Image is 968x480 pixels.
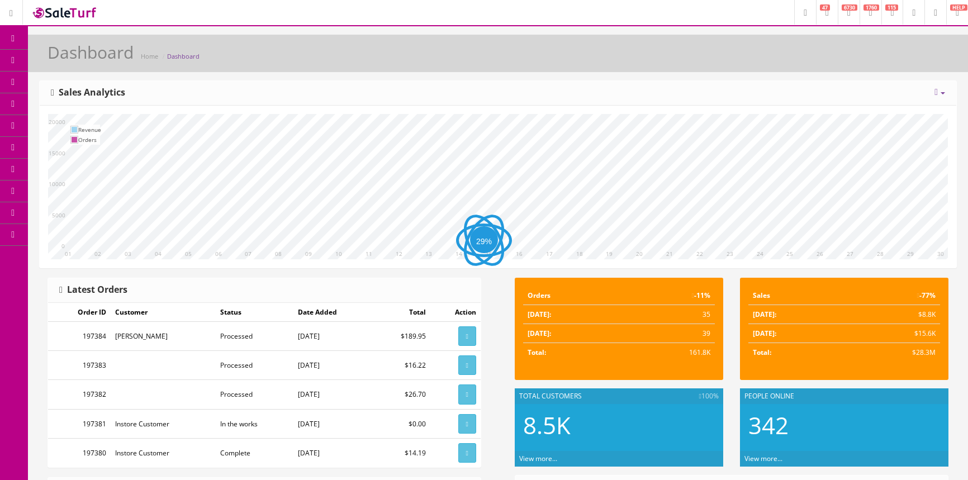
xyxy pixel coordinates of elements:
[111,303,216,322] td: Customer
[519,454,557,463] a: View more...
[51,88,125,98] h3: Sales Analytics
[844,343,941,362] td: $28.3M
[844,286,941,305] td: -77%
[744,454,782,463] a: View more...
[528,310,551,319] strong: [DATE]:
[623,305,715,324] td: 35
[528,348,546,357] strong: Total:
[78,125,101,135] td: Revenue
[430,303,481,322] td: Action
[216,351,293,380] td: Processed
[373,322,430,351] td: $189.95
[111,322,216,351] td: [PERSON_NAME]
[623,286,715,305] td: -11%
[753,348,771,357] strong: Total:
[523,286,623,305] td: Orders
[31,5,98,20] img: SaleTurf
[623,324,715,343] td: 39
[885,4,898,11] span: 115
[48,43,134,61] h1: Dashboard
[373,303,430,322] td: Total
[623,343,715,362] td: 161.8K
[373,351,430,380] td: $16.22
[820,4,830,11] span: 47
[48,438,111,467] td: 197380
[515,388,723,404] div: Total Customers
[141,52,158,60] a: Home
[48,322,111,351] td: 197384
[748,286,844,305] td: Sales
[293,322,373,351] td: [DATE]
[59,285,127,295] h3: Latest Orders
[216,322,293,351] td: Processed
[373,409,430,438] td: $0.00
[48,351,111,380] td: 197383
[48,409,111,438] td: 197381
[167,52,200,60] a: Dashboard
[48,380,111,409] td: 197382
[48,303,111,322] td: Order ID
[216,409,293,438] td: In the works
[842,4,857,11] span: 6730
[293,303,373,322] td: Date Added
[216,438,293,467] td: Complete
[78,135,101,145] td: Orders
[216,303,293,322] td: Status
[844,305,941,324] td: $8.8K
[950,4,967,11] span: HELP
[699,391,719,401] span: 100%
[293,438,373,467] td: [DATE]
[293,351,373,380] td: [DATE]
[293,409,373,438] td: [DATE]
[293,380,373,409] td: [DATE]
[844,324,941,343] td: $15.6K
[740,388,948,404] div: People Online
[753,329,776,338] strong: [DATE]:
[748,412,940,438] h2: 342
[373,380,430,409] td: $26.70
[523,412,715,438] h2: 8.5K
[216,380,293,409] td: Processed
[373,438,430,467] td: $14.19
[528,329,551,338] strong: [DATE]:
[863,4,879,11] span: 1760
[753,310,776,319] strong: [DATE]:
[111,409,216,438] td: Instore Customer
[111,438,216,467] td: Instore Customer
